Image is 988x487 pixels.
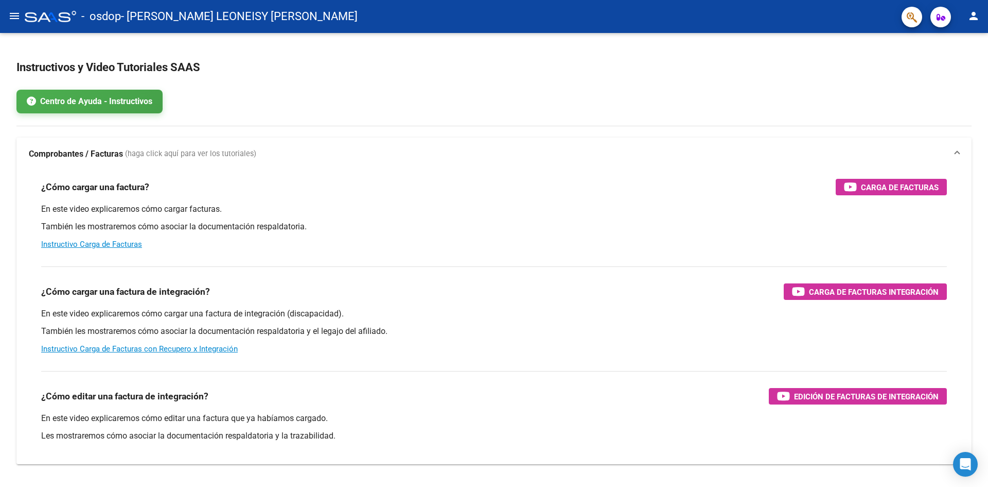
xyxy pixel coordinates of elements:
[861,181,939,194] span: Carga de Facturas
[794,390,939,403] span: Edición de Facturas de integración
[836,179,947,195] button: Carga de Facturas
[121,5,358,28] span: - [PERSON_NAME] LEONEISY [PERSON_NAME]
[41,413,947,424] p: En este video explicaremos cómo editar una factura que ya habíamos cargado.
[41,308,947,320] p: En este video explicaremos cómo cargar una factura de integración (discapacidad).
[125,148,256,160] span: (haga click aquí para ver los tutoriales)
[41,221,947,232] p: También les mostraremos cómo asociar la documentación respaldatoria.
[81,5,121,28] span: - osdop
[41,204,947,215] p: En este video explicaremos cómo cargar facturas.
[41,389,208,404] h3: ¿Cómo editar una factura de integración?
[16,138,972,171] mat-expansion-panel-header: Comprobantes / Facturas (haga click aquí para ver los tutoriales)
[41,284,210,299] h3: ¿Cómo cargar una factura de integración?
[16,90,163,113] a: Centro de Ayuda - Instructivos
[784,283,947,300] button: Carga de Facturas Integración
[29,148,123,160] strong: Comprobantes / Facturas
[41,344,238,354] a: Instructivo Carga de Facturas con Recupero x Integración
[41,180,149,194] h3: ¿Cómo cargar una factura?
[16,171,972,464] div: Comprobantes / Facturas (haga click aquí para ver los tutoriales)
[809,286,939,298] span: Carga de Facturas Integración
[41,326,947,337] p: También les mostraremos cómo asociar la documentación respaldatoria y el legajo del afiliado.
[967,10,980,22] mat-icon: person
[769,388,947,405] button: Edición de Facturas de integración
[8,10,21,22] mat-icon: menu
[41,430,947,442] p: Les mostraremos cómo asociar la documentación respaldatoria y la trazabilidad.
[953,452,978,477] div: Open Intercom Messenger
[16,58,972,77] h2: Instructivos y Video Tutoriales SAAS
[41,240,142,249] a: Instructivo Carga de Facturas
